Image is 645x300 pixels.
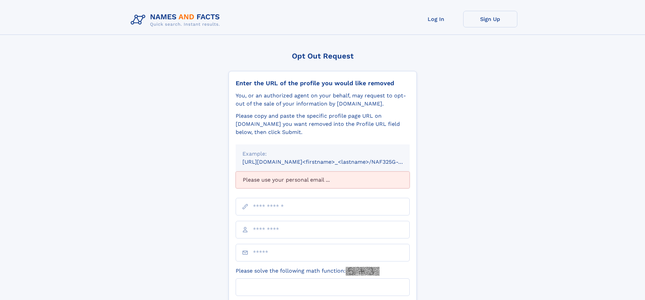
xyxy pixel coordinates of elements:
small: [URL][DOMAIN_NAME]<firstname>_<lastname>/NAF325G-xxxxxxxx [242,159,423,165]
div: Please use your personal email ... [236,171,410,188]
div: Example: [242,150,403,158]
label: Please solve the following math function: [236,267,380,276]
div: Enter the URL of the profile you would like removed [236,79,410,87]
a: Log In [409,11,463,27]
a: Sign Up [463,11,517,27]
div: Opt Out Request [229,52,417,60]
div: Please copy and paste the specific profile page URL on [DOMAIN_NAME] you want removed into the Pr... [236,112,410,136]
img: Logo Names and Facts [128,11,225,29]
div: You, or an authorized agent on your behalf, may request to opt-out of the sale of your informatio... [236,92,410,108]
